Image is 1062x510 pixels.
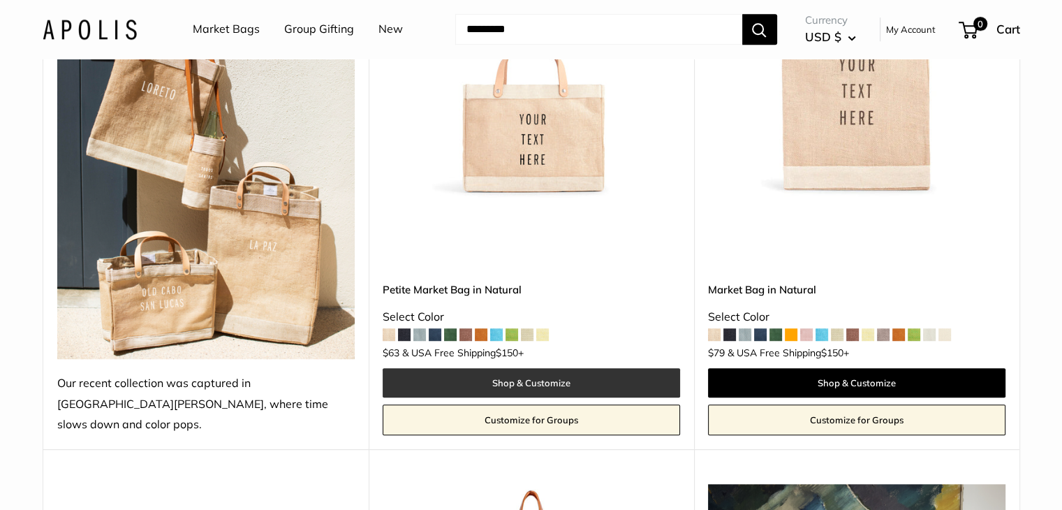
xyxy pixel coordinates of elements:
span: $79 [708,347,725,359]
input: Search... [455,14,742,45]
button: USD $ [805,26,856,48]
a: Shop & Customize [708,368,1005,398]
div: Select Color [383,307,680,328]
span: & USA Free Shipping + [402,348,524,358]
span: $150 [496,347,518,359]
img: Apolis [43,19,137,39]
span: $63 [383,347,399,359]
a: New [378,19,403,40]
a: Customize for Groups [708,405,1005,435]
div: Our recent collection was captured in [GEOGRAPHIC_DATA][PERSON_NAME], where time slows down and c... [57,373,355,436]
a: Market Bags [193,19,260,40]
a: Market Bag in Natural [708,282,1005,298]
a: Petite Market Bag in Natural [383,282,680,298]
span: $150 [821,347,843,359]
span: Currency [805,10,856,30]
a: Customize for Groups [383,405,680,435]
span: & USA Free Shipping + [728,348,849,358]
span: Cart [996,22,1020,36]
span: 0 [973,17,987,31]
a: Shop & Customize [383,368,680,398]
div: Select Color [708,307,1005,328]
a: 0 Cart [960,18,1020,41]
a: My Account [886,21,936,38]
a: Group Gifting [284,19,354,40]
button: Search [742,14,777,45]
span: USD $ [805,29,841,44]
